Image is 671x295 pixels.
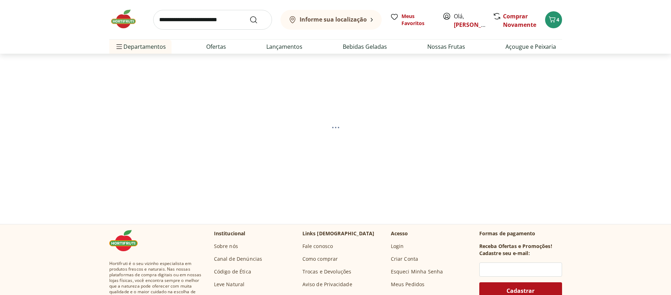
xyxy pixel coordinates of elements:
a: Esqueci Minha Senha [391,268,443,275]
a: Ofertas [206,42,226,51]
b: Informe sua localização [300,16,367,23]
span: Departamentos [115,38,166,55]
h3: Receba Ofertas e Promoções! [479,243,552,250]
a: Meus Pedidos [391,281,425,288]
a: Leve Natural [214,281,245,288]
a: Trocas e Devoluções [302,268,352,275]
p: Acesso [391,230,408,237]
button: Submit Search [249,16,266,24]
a: Aviso de Privacidade [302,281,352,288]
a: Lançamentos [266,42,302,51]
img: Hortifruti [109,8,145,30]
a: Sobre nós [214,243,238,250]
p: Links [DEMOGRAPHIC_DATA] [302,230,375,237]
input: search [153,10,272,30]
a: Fale conosco [302,243,333,250]
button: Informe sua localização [280,10,382,30]
a: [PERSON_NAME] [454,21,500,29]
a: Canal de Denúncias [214,255,262,262]
span: Olá, [454,12,485,29]
p: Institucional [214,230,245,237]
a: Login [391,243,404,250]
span: 4 [556,16,559,23]
a: Como comprar [302,255,338,262]
p: Formas de pagamento [479,230,562,237]
img: Hortifruti [109,230,145,251]
button: Menu [115,38,123,55]
a: Açougue e Peixaria [505,42,556,51]
a: Código de Ética [214,268,251,275]
a: Comprar Novamente [503,12,536,29]
h3: Cadastre seu e-mail: [479,250,530,257]
button: Carrinho [545,11,562,28]
span: Cadastrar [507,288,534,294]
a: Meus Favoritos [390,13,434,27]
span: Meus Favoritos [401,13,434,27]
a: Nossas Frutas [427,42,465,51]
a: Criar Conta [391,255,418,262]
a: Bebidas Geladas [343,42,387,51]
